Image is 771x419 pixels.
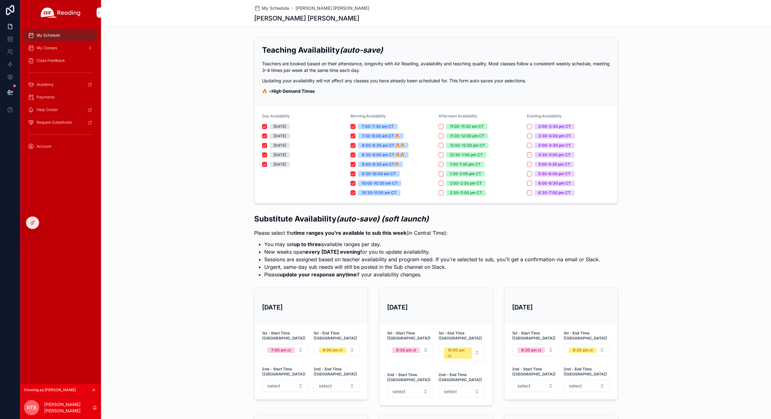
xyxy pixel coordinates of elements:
[37,120,72,125] span: Request Substitutes
[262,60,610,74] p: Teachers are booked based on their attendance, longevity with Air Reading, availability and teach...
[264,263,600,271] li: Urgent, same-day sub needs will still be posted in the Sub channel on Slack.
[314,344,360,356] button: Select Button
[538,152,571,158] div: 4:30-5:00 pm CT
[37,107,58,112] span: Help Center
[450,190,482,196] div: 2:30-3:00 pm CT
[41,8,81,18] img: App logo
[254,14,359,23] h1: [PERSON_NAME] [PERSON_NAME]
[387,372,433,382] strong: 2nd - Start Time ([GEOGRAPHIC_DATA])
[271,347,291,353] div: 7:00 am ct
[538,190,571,196] div: 6:30-7:00 pm CT
[527,114,562,118] span: Evening Availability
[264,248,600,256] li: New weeks open for you to update availability.
[392,388,405,395] span: select
[264,271,600,278] li: Please if your availability changes.
[450,152,483,158] div: 12:30-1:00 pm CT
[254,5,289,11] a: My Schedule
[450,143,485,148] div: 12:00-12:30 pm CT
[262,303,360,312] h3: [DATE]
[294,241,321,247] strong: up to three
[350,114,386,118] span: Morning Availability
[262,45,610,55] h2: Teaching Availability
[387,331,433,341] strong: 1st - Start Time ([GEOGRAPHIC_DATA])
[340,45,383,55] em: (auto-save)
[538,133,571,139] div: 3:30-4:00 pm CT
[512,303,610,312] h3: [DATE]
[512,331,559,341] strong: 1st - Start Time ([GEOGRAPHIC_DATA])
[37,45,57,50] span: My Classes
[296,5,369,11] a: [PERSON_NAME] [PERSON_NAME]
[569,383,582,389] span: select
[27,404,37,411] span: RTB
[24,387,76,392] span: Viewing as [PERSON_NAME]
[273,152,286,158] div: [DATE]
[37,95,55,100] span: Payments
[512,367,559,377] strong: 2nd - Start Time ([GEOGRAPHIC_DATA])
[24,141,97,152] a: Account
[564,380,610,392] button: Select Button
[362,190,397,196] div: 10:30-11:00 am CT
[362,162,399,167] div: 9:00-9:30 am CT🔥
[538,180,571,186] div: 6:00-6:30 pm CT
[444,388,457,395] span: select
[450,162,481,167] div: 1:00-1:30 pm CT
[573,347,593,353] div: 9:30 am ct
[512,344,559,356] button: Select Button
[439,372,485,382] strong: 2nd - End Time ([GEOGRAPHIC_DATA])
[24,79,97,90] a: Academy
[262,331,308,341] strong: 1st - Start Time ([GEOGRAPHIC_DATA])
[538,162,570,167] div: 5:00-5:30 pm CT
[538,124,571,129] div: 3:00-3:30 pm CT
[24,42,97,54] a: My Classes
[396,347,416,353] div: 8:30 am ct
[450,133,484,139] div: 11:30-12:00 pm CT
[37,144,51,149] span: Account
[362,133,400,139] div: 7:30-8:00 am CT 🔥
[267,383,280,389] span: select
[272,88,315,94] strong: High Demand Times
[24,117,97,128] a: Request Substitutes
[538,171,571,177] div: 5:30-6:00 pm CT
[262,5,289,11] span: My Schedule
[37,58,65,63] span: Class Feedback
[264,240,600,248] li: You may set available ranges per day.
[323,347,343,353] div: 9:00 am ct
[314,367,360,377] strong: 2nd - End Time ([GEOGRAPHIC_DATA])
[262,380,308,392] button: Select Button
[448,347,468,359] div: 10:00 am ct
[362,152,405,158] div: 8:30-9:00 am CT 🔥🔥
[387,386,433,398] button: Select Button
[564,331,610,341] strong: 1st - End Time ([GEOGRAPHIC_DATA])
[387,303,485,312] h3: [DATE]
[262,114,290,118] span: Day Availability
[336,214,429,223] em: (auto-save) (soft launch)
[439,344,485,362] button: Select Button
[24,30,97,41] a: My Schedule
[280,271,356,278] strong: update your response anytime
[273,162,286,167] div: [DATE]
[24,55,97,66] a: Class Feedback
[439,114,477,118] span: Afternoon Availability
[273,133,286,139] div: [DATE]
[262,344,308,356] button: Select Button
[362,124,394,129] div: 7:00-7:30 am CT
[37,33,60,38] span: My Schedule
[20,25,101,160] div: scrollable content
[564,344,610,356] button: Select Button
[37,82,54,87] span: Academy
[294,230,406,236] strong: time ranges you're available to sub this week
[262,367,308,377] strong: 2nd - Start Time ([GEOGRAPHIC_DATA])
[450,171,481,177] div: 1:30-2:00 pm CT
[314,331,360,341] strong: 1st - End Time ([GEOGRAPHIC_DATA])
[314,380,360,392] button: Select Button
[264,256,600,263] li: Sessions are assigned based on teacher availability and program need. If you're selected to sub, ...
[273,143,286,148] div: [DATE]
[450,124,484,129] div: 11:00-11:30 am CT
[387,344,433,356] button: Select Button
[521,347,541,353] div: 8:30 am ct
[450,180,482,186] div: 2:00-2:30 pm CT
[439,386,485,398] button: Select Button
[362,143,405,148] div: 8:00-8:30 am CT 🔥🔥
[564,367,610,377] strong: 2nd - End Time ([GEOGRAPHIC_DATA])
[254,214,600,224] h2: Substitute Availability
